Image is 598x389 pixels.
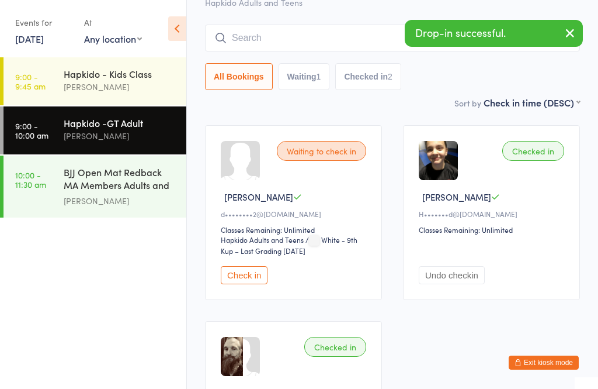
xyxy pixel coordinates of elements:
[388,72,392,81] div: 2
[509,356,579,370] button: Exit kiosk mode
[419,141,458,180] img: image1738650634.png
[4,156,186,218] a: 10:00 -11:30 amBJJ Open Mat Redback MA Members Adults and Kids[PERSON_NAME]
[419,225,568,235] div: Classes Remaining: Unlimited
[221,266,267,284] button: Check in
[221,209,370,219] div: d••••••••2@[DOMAIN_NAME]
[419,266,485,284] button: Undo checkin
[221,235,304,245] div: Hapkido Adults and Teens
[221,225,370,235] div: Classes Remaining: Unlimited
[224,191,293,203] span: [PERSON_NAME]
[279,63,330,90] button: Waiting1
[205,63,273,90] button: All Bookings
[15,121,48,140] time: 9:00 - 10:00 am
[335,63,401,90] button: Checked in2
[4,106,186,154] a: 9:00 -10:00 amHapkido -GT Adult[PERSON_NAME]
[15,13,72,32] div: Events for
[15,32,44,45] a: [DATE]
[317,72,321,81] div: 1
[15,72,46,91] time: 9:00 - 9:45 am
[64,67,176,80] div: Hapkido - Kids Class
[64,166,176,194] div: BJJ Open Mat Redback MA Members Adults and Kids
[4,57,186,105] a: 9:00 -9:45 amHapkido - Kids Class[PERSON_NAME]
[405,20,583,47] div: Drop-in successful.
[422,191,491,203] span: [PERSON_NAME]
[64,129,176,143] div: [PERSON_NAME]
[205,25,580,51] input: Search
[84,13,142,32] div: At
[304,337,366,357] div: Checked in
[64,80,176,94] div: [PERSON_NAME]
[221,337,243,376] img: image1517300826.png
[64,194,176,208] div: [PERSON_NAME]
[502,141,564,161] div: Checked in
[64,116,176,129] div: Hapkido -GT Adult
[84,32,142,45] div: Any location
[419,209,568,219] div: H•••••••d@[DOMAIN_NAME]
[454,97,481,109] label: Sort by
[484,96,580,109] div: Check in time (DESC)
[277,141,366,161] div: Waiting to check in
[15,170,46,189] time: 10:00 - 11:30 am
